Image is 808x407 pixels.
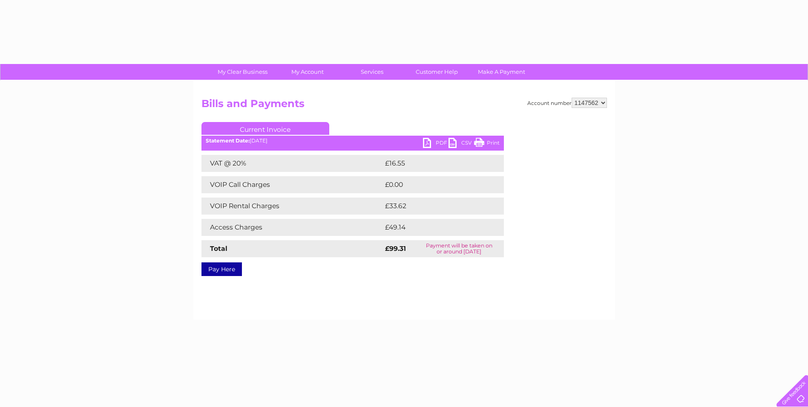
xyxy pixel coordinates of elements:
td: Access Charges [201,219,383,236]
a: Print [474,138,500,150]
td: VAT @ 20% [201,155,383,172]
td: £33.62 [383,198,486,215]
a: Customer Help [402,64,472,80]
td: £16.55 [383,155,486,172]
a: Services [337,64,407,80]
div: Account number [527,98,607,108]
h2: Bills and Payments [201,98,607,114]
td: Payment will be taken on or around [DATE] [414,240,504,257]
strong: £99.31 [385,244,406,253]
b: Statement Date: [206,137,250,144]
a: Pay Here [201,262,242,276]
a: CSV [449,138,474,150]
strong: Total [210,244,227,253]
a: PDF [423,138,449,150]
div: [DATE] [201,138,504,144]
td: £49.14 [383,219,486,236]
a: My Account [272,64,342,80]
td: VOIP Call Charges [201,176,383,193]
td: VOIP Rental Charges [201,198,383,215]
a: My Clear Business [207,64,278,80]
td: £0.00 [383,176,484,193]
a: Current Invoice [201,122,329,135]
a: Make A Payment [466,64,537,80]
